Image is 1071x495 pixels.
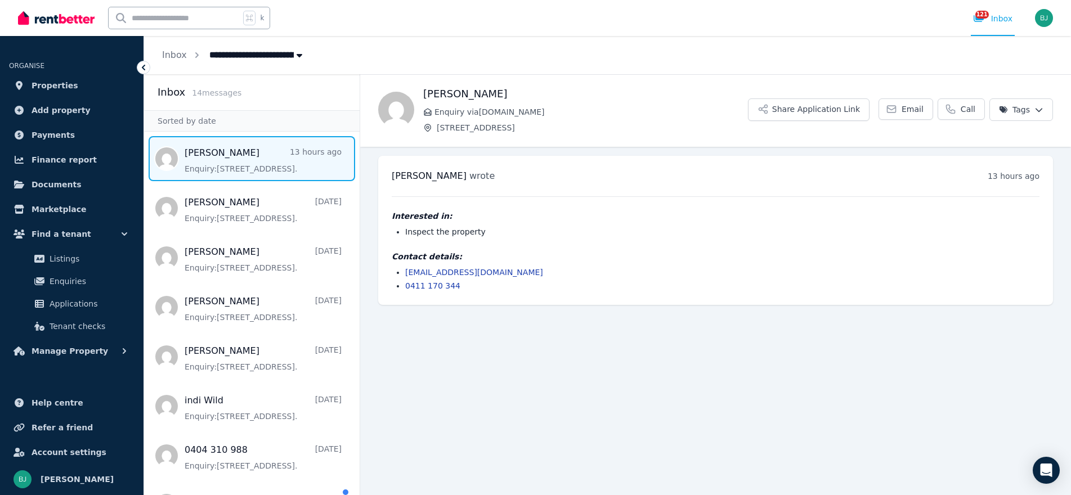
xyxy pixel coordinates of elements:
[32,344,108,358] span: Manage Property
[9,441,135,463] a: Account settings
[434,106,748,118] span: Enquiry via [DOMAIN_NAME]
[1035,9,1053,27] img: Bom Jin
[32,79,78,92] span: Properties
[437,122,748,133] span: [STREET_ADDRESS]
[378,92,414,128] img: Louise
[50,274,126,288] span: Enquiries
[14,247,130,270] a: Listings
[9,416,135,439] a: Refer a friend
[9,99,135,121] a: Add property
[14,315,130,337] a: Tenant checks
[14,292,130,315] a: Applications
[9,223,135,245] button: Find a tenant
[41,472,114,486] span: [PERSON_NAME]
[260,13,264,22] span: k
[185,443,342,471] a: 0404 310 988[DATE]Enquiry:[STREET_ADDRESS].
[975,11,989,19] span: 121
[14,470,32,488] img: Bom Jin
[392,251,1039,262] h4: Contact details:
[392,210,1039,222] h4: Interested in:
[9,62,44,70] span: ORGANISE
[405,281,460,290] a: 0411 170 344
[9,340,135,362] button: Manage Property
[405,268,543,277] a: [EMAIL_ADDRESS][DOMAIN_NAME]
[192,88,241,97] span: 14 message s
[9,173,135,196] a: Documents
[469,170,495,181] span: wrote
[748,98,870,121] button: Share Application Link
[9,124,135,146] a: Payments
[32,178,82,191] span: Documents
[32,227,91,241] span: Find a tenant
[32,103,91,117] span: Add property
[158,84,185,100] h2: Inbox
[32,421,93,434] span: Refer a friend
[9,198,135,220] a: Marketplace
[50,297,126,310] span: Applications
[32,445,106,459] span: Account settings
[32,153,97,166] span: Finance report
[989,98,1053,121] button: Tags
[423,86,748,102] h1: [PERSON_NAME]
[32,202,86,216] span: Marketplace
[185,245,342,273] a: [PERSON_NAME][DATE]Enquiry:[STREET_ADDRESS].
[32,128,75,142] span: Payments
[988,172,1039,181] time: 13 hours ago
[50,319,126,333] span: Tenant checks
[9,74,135,97] a: Properties
[185,146,342,174] a: [PERSON_NAME]13 hours agoEnquiry:[STREET_ADDRESS].
[9,391,135,414] a: Help centre
[392,170,467,181] span: [PERSON_NAME]
[18,10,95,26] img: RentBetter
[185,196,342,224] a: [PERSON_NAME][DATE]Enquiry:[STREET_ADDRESS].
[144,36,323,74] nav: Breadcrumb
[999,104,1030,115] span: Tags
[32,396,83,409] span: Help centre
[902,103,924,115] span: Email
[162,49,187,60] a: Inbox
[405,226,1039,237] li: Inspect the property
[973,13,1012,24] div: Inbox
[879,98,933,120] a: Email
[144,110,360,132] div: Sorted by date
[961,103,975,115] span: Call
[185,295,342,323] a: [PERSON_NAME][DATE]Enquiry:[STREET_ADDRESS].
[14,270,130,292] a: Enquiries
[1033,457,1060,484] div: Open Intercom Messenger
[185,344,342,372] a: [PERSON_NAME][DATE]Enquiry:[STREET_ADDRESS].
[9,148,135,171] a: Finance report
[938,98,985,120] a: Call
[50,252,126,265] span: Listings
[185,394,342,422] a: indi Wild[DATE]Enquiry:[STREET_ADDRESS].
